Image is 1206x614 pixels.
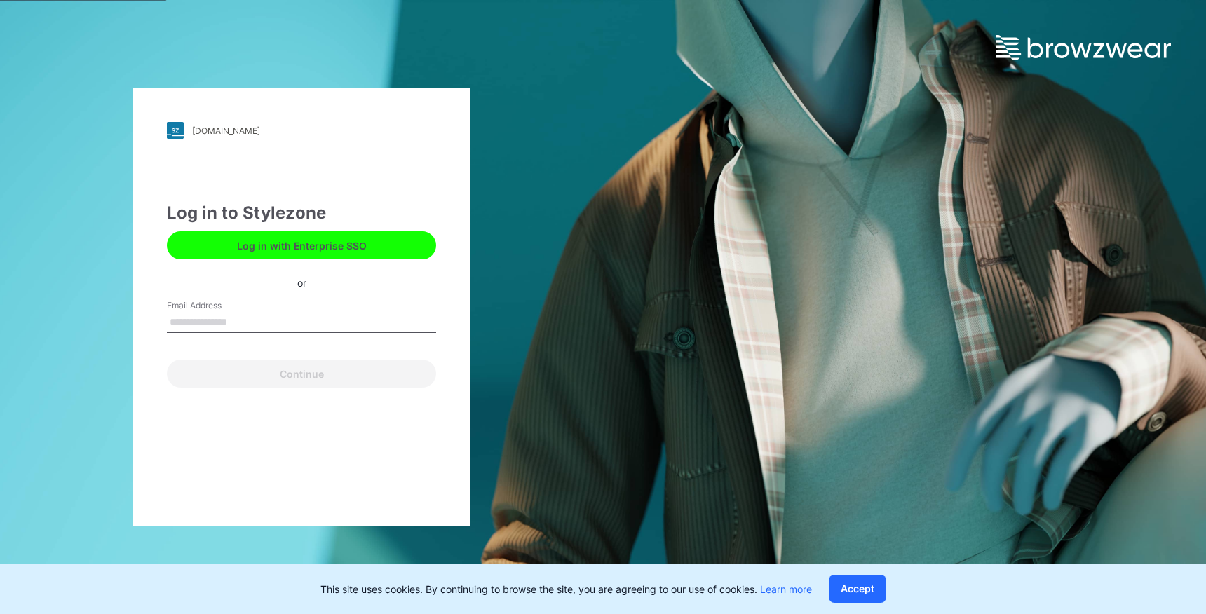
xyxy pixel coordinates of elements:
label: Email Address [167,299,265,312]
img: browzwear-logo.e42bd6dac1945053ebaf764b6aa21510.svg [996,35,1171,60]
button: Log in with Enterprise SSO [167,231,436,259]
img: stylezone-logo.562084cfcfab977791bfbf7441f1a819.svg [167,122,184,139]
p: This site uses cookies. By continuing to browse the site, you are agreeing to our use of cookies. [320,582,812,596]
button: Accept [829,575,886,603]
div: Log in to Stylezone [167,200,436,226]
div: or [286,275,318,289]
a: Learn more [760,583,812,595]
div: [DOMAIN_NAME] [192,125,260,136]
a: [DOMAIN_NAME] [167,122,436,139]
